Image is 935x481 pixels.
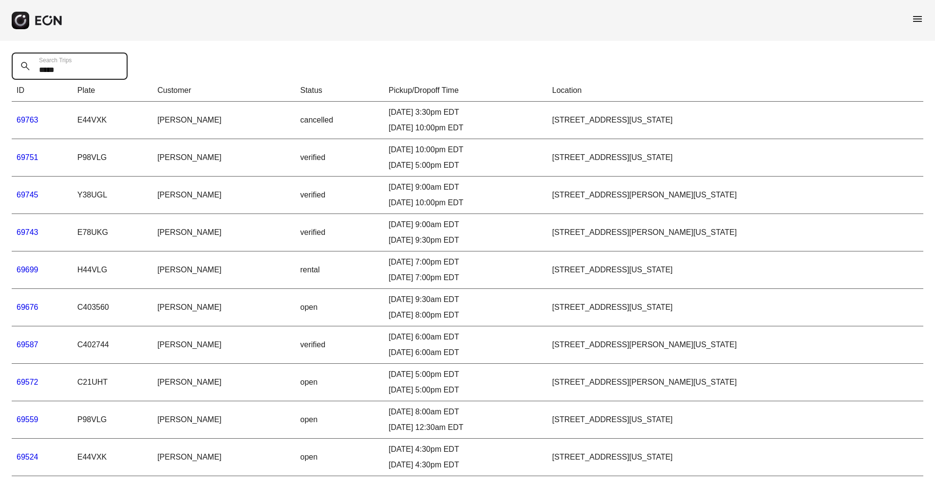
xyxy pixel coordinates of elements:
td: E44VXK [73,102,152,139]
td: verified [296,177,384,214]
td: Y38UGL [73,177,152,214]
div: [DATE] 6:00am EDT [389,331,542,343]
th: Status [296,80,384,102]
div: [DATE] 7:00pm EDT [389,272,542,284]
a: 69572 [17,378,38,386]
div: [DATE] 3:30pm EDT [389,107,542,118]
td: H44VLG [73,251,152,289]
td: open [296,364,384,401]
td: cancelled [296,102,384,139]
td: P98VLG [73,401,152,439]
div: [DATE] 9:30am EDT [389,294,542,305]
td: [PERSON_NAME] [152,214,295,251]
div: [DATE] 4:30pm EDT [389,444,542,455]
td: [PERSON_NAME] [152,364,295,401]
div: [DATE] 9:00am EDT [389,181,542,193]
div: [DATE] 8:00am EDT [389,406,542,418]
td: [PERSON_NAME] [152,289,295,326]
div: [DATE] 12:30am EDT [389,422,542,433]
a: 69587 [17,340,38,349]
td: verified [296,326,384,364]
td: [STREET_ADDRESS][US_STATE] [547,251,923,289]
a: 69745 [17,191,38,199]
a: 69699 [17,266,38,274]
div: [DATE] 4:30pm EDT [389,459,542,471]
th: Customer [152,80,295,102]
a: 69676 [17,303,38,311]
td: [STREET_ADDRESS][US_STATE] [547,439,923,476]
td: open [296,401,384,439]
a: 69559 [17,415,38,424]
a: 69524 [17,453,38,461]
td: [STREET_ADDRESS][PERSON_NAME][US_STATE] [547,326,923,364]
td: C21UHT [73,364,152,401]
th: Pickup/Dropoff Time [384,80,547,102]
td: [STREET_ADDRESS][PERSON_NAME][US_STATE] [547,177,923,214]
th: Plate [73,80,152,102]
td: [STREET_ADDRESS][US_STATE] [547,289,923,326]
td: E44VXK [73,439,152,476]
a: 69763 [17,116,38,124]
th: ID [12,80,73,102]
div: [DATE] 5:00pm EDT [389,384,542,396]
div: [DATE] 10:00pm EDT [389,197,542,209]
td: rental [296,251,384,289]
div: [DATE] 5:00pm EDT [389,369,542,380]
td: [STREET_ADDRESS][PERSON_NAME][US_STATE] [547,364,923,401]
a: 69751 [17,153,38,161]
td: [STREET_ADDRESS][PERSON_NAME][US_STATE] [547,214,923,251]
td: [STREET_ADDRESS][US_STATE] [547,139,923,177]
td: open [296,289,384,326]
td: C403560 [73,289,152,326]
th: Location [547,80,923,102]
td: verified [296,214,384,251]
a: 69743 [17,228,38,236]
td: [STREET_ADDRESS][US_STATE] [547,401,923,439]
td: [PERSON_NAME] [152,139,295,177]
td: [PERSON_NAME] [152,326,295,364]
div: [DATE] 10:00pm EDT [389,144,542,156]
td: C402744 [73,326,152,364]
label: Search Trips [39,56,72,64]
div: [DATE] 9:00am EDT [389,219,542,231]
td: [PERSON_NAME] [152,102,295,139]
td: [PERSON_NAME] [152,401,295,439]
td: P98VLG [73,139,152,177]
div: [DATE] 5:00pm EDT [389,160,542,171]
div: [DATE] 6:00am EDT [389,347,542,358]
td: E78UKG [73,214,152,251]
div: [DATE] 7:00pm EDT [389,256,542,268]
td: open [296,439,384,476]
span: menu [912,13,923,25]
td: [PERSON_NAME] [152,177,295,214]
td: [STREET_ADDRESS][US_STATE] [547,102,923,139]
td: verified [296,139,384,177]
div: [DATE] 9:30pm EDT [389,234,542,246]
td: [PERSON_NAME] [152,439,295,476]
div: [DATE] 8:00pm EDT [389,309,542,321]
div: [DATE] 10:00pm EDT [389,122,542,134]
td: [PERSON_NAME] [152,251,295,289]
